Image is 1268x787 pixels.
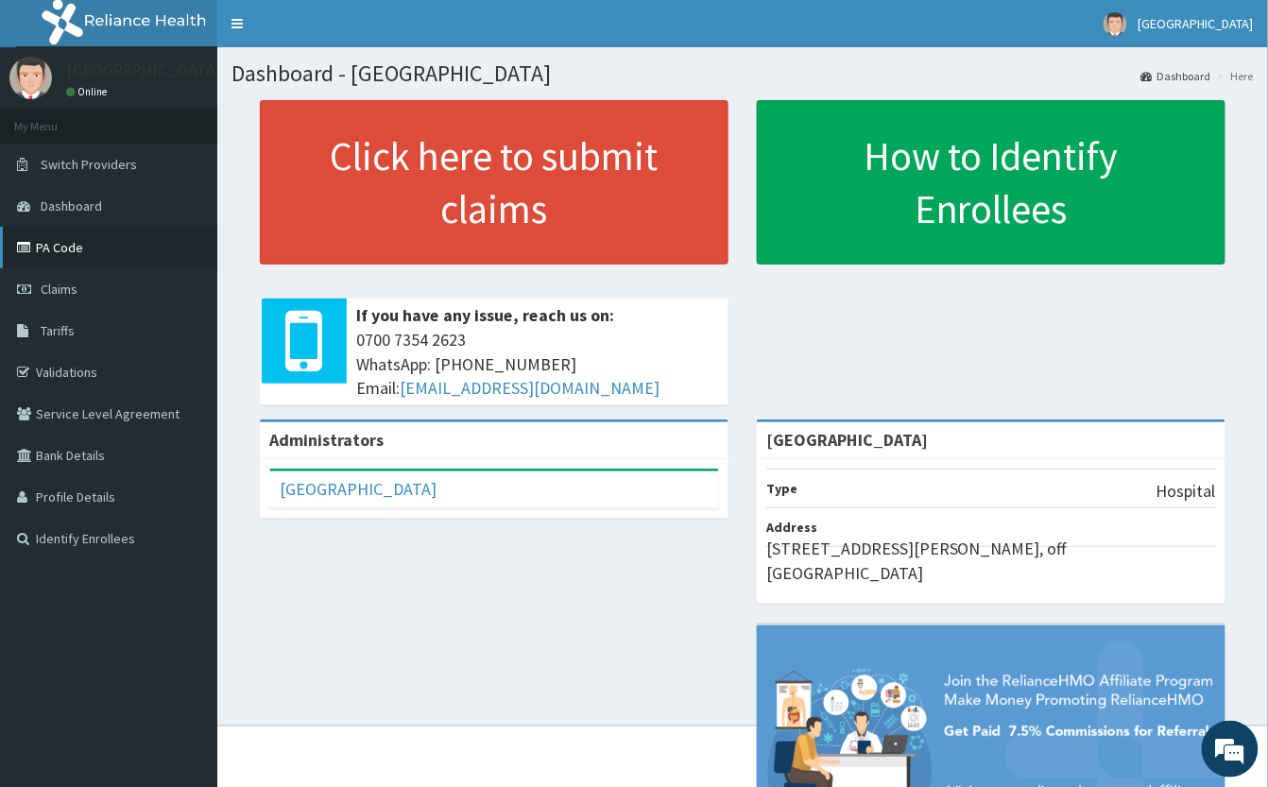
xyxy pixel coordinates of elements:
img: d_794563401_company_1708531726252_794563401 [35,94,77,142]
img: User Image [9,57,52,99]
b: Administrators [269,429,384,451]
span: 0700 7354 2623 WhatsApp: [PHONE_NUMBER] Email: [356,328,719,401]
p: [STREET_ADDRESS][PERSON_NAME], off [GEOGRAPHIC_DATA] [766,537,1216,585]
h1: Dashboard - [GEOGRAPHIC_DATA] [231,61,1254,86]
b: If you have any issue, reach us on: [356,304,614,326]
strong: [GEOGRAPHIC_DATA] [766,429,928,451]
span: We're online! [110,238,261,429]
div: Minimize live chat window [310,9,355,55]
span: Claims [41,281,77,298]
a: How to Identify Enrollees [757,100,1225,265]
p: Hospital [1157,479,1216,504]
a: [EMAIL_ADDRESS][DOMAIN_NAME] [400,377,660,399]
textarea: Type your message and hit 'Enter' [9,516,360,582]
p: [GEOGRAPHIC_DATA] [66,61,222,78]
span: Switch Providers [41,156,137,173]
span: Tariffs [41,322,75,339]
li: Here [1213,68,1254,84]
div: Chat with us now [98,106,317,130]
a: Online [66,85,111,98]
b: Type [766,480,797,497]
span: Dashboard [41,197,102,214]
a: Click here to submit claims [260,100,728,265]
b: Address [766,519,817,536]
img: User Image [1104,12,1127,36]
a: Dashboard [1141,68,1211,84]
span: [GEOGRAPHIC_DATA] [1139,15,1254,32]
a: [GEOGRAPHIC_DATA] [280,478,437,500]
